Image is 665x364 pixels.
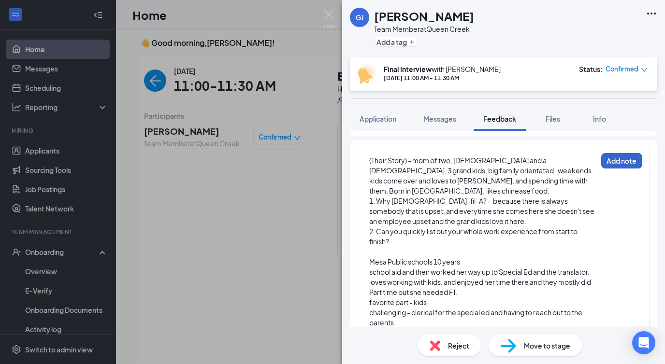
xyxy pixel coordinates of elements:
b: Final Interview [384,65,432,73]
span: Files [546,114,560,123]
span: Reject [448,340,469,351]
span: Info [593,114,606,123]
span: (Their Story) - mom of two, [DEMOGRAPHIC_DATA] and a [DEMOGRAPHIC_DATA], 3 grand kids, big family... [369,156,593,195]
div: [DATE] 11:00 AM - 11:30 AM [384,74,501,82]
svg: Ellipses [646,8,657,19]
span: 2. Can you quickly list out your whole work experience from start to finish? [369,227,578,246]
span: Feedback [483,114,516,123]
span: challenging - clerical for the special ed and having to reach out to the parents. [369,308,583,327]
span: school aid and then worked her way up to Special Ed and the translator. loves working with kids. ... [369,267,592,296]
h1: [PERSON_NAME] [374,8,474,24]
span: favorite part - kids [369,298,427,307]
span: Mesa Public schools 10 years [369,257,460,266]
span: Messages [423,114,456,123]
span: Application [360,114,396,123]
span: Move to stage [524,340,570,351]
div: with [PERSON_NAME] [384,64,501,74]
svg: Plus [409,39,415,45]
div: Team Member at Queen Creek [374,24,474,34]
span: Confirmed [606,64,638,74]
span: 1. Why [DEMOGRAPHIC_DATA]-fil-A? - because there is always somebody that is upset, and everytime ... [369,196,595,225]
div: Open Intercom Messenger [632,331,655,354]
div: GJ [356,13,363,22]
div: Status : [579,64,603,74]
button: PlusAdd a tag [374,37,417,47]
button: Add note [601,153,642,168]
span: down [641,67,648,73]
